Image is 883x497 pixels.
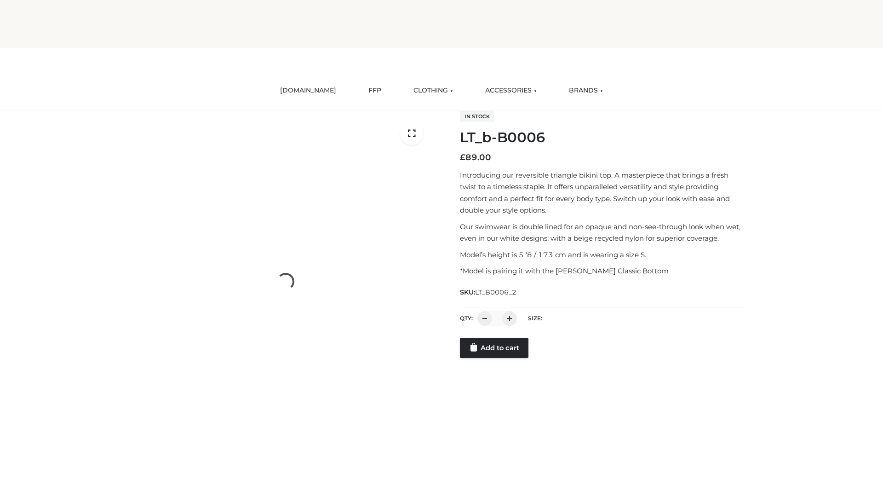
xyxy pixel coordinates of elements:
p: Our swimwear is double lined for an opaque and non-see-through look when wet, even in our white d... [460,221,746,244]
p: Introducing our reversible triangle bikini top. A masterpiece that brings a fresh twist to a time... [460,169,746,216]
span: LT_B0006_2 [475,288,516,296]
p: Model’s height is 5 ‘8 / 173 cm and is wearing a size S. [460,249,746,261]
h1: LT_b-B0006 [460,129,746,146]
span: SKU: [460,287,517,298]
label: Size: [528,315,542,322]
a: FFP [361,81,388,101]
a: BRANDS [562,81,610,101]
bdi: 89.00 [460,152,491,162]
span: In stock [460,111,494,122]
a: CLOTHING [407,81,460,101]
span: £ [460,152,465,162]
a: ACCESSORIES [478,81,544,101]
label: QTY: [460,315,473,322]
a: Add to cart [460,338,528,358]
a: [DOMAIN_NAME] [273,81,343,101]
p: *Model is pairing it with the [PERSON_NAME] Classic Bottom [460,265,746,277]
